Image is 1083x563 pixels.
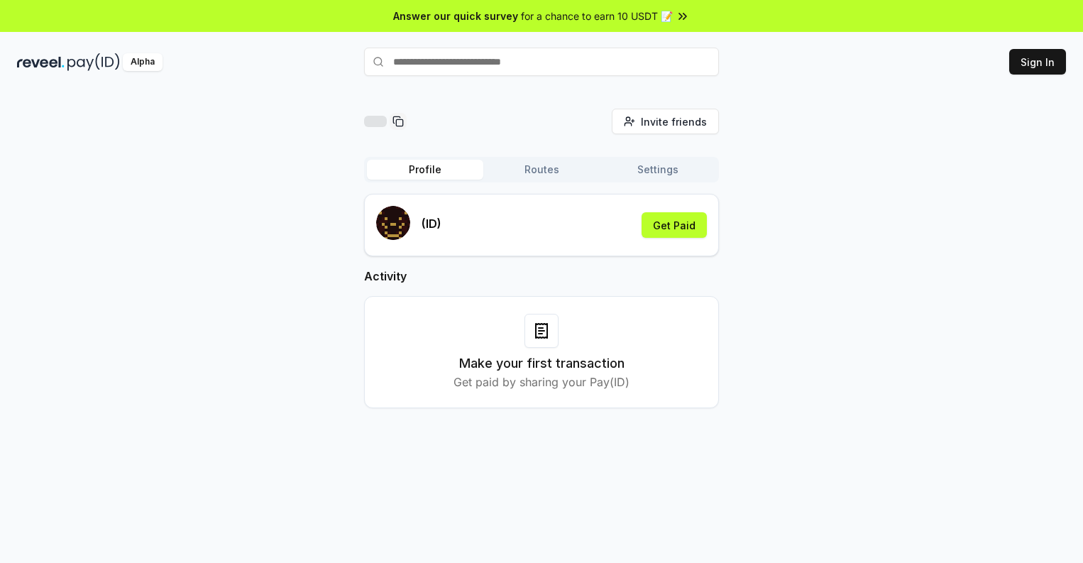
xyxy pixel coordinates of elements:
img: pay_id [67,53,120,71]
h2: Activity [364,268,719,285]
img: reveel_dark [17,53,65,71]
h3: Make your first transaction [459,354,625,373]
button: Routes [483,160,600,180]
button: Profile [367,160,483,180]
span: Answer our quick survey [393,9,518,23]
button: Sign In [1009,49,1066,75]
div: Alpha [123,53,163,71]
button: Get Paid [642,212,707,238]
p: (ID) [422,215,441,232]
button: Invite friends [612,109,719,134]
span: for a chance to earn 10 USDT 📝 [521,9,673,23]
span: Invite friends [641,114,707,129]
button: Settings [600,160,716,180]
p: Get paid by sharing your Pay(ID) [453,373,630,390]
